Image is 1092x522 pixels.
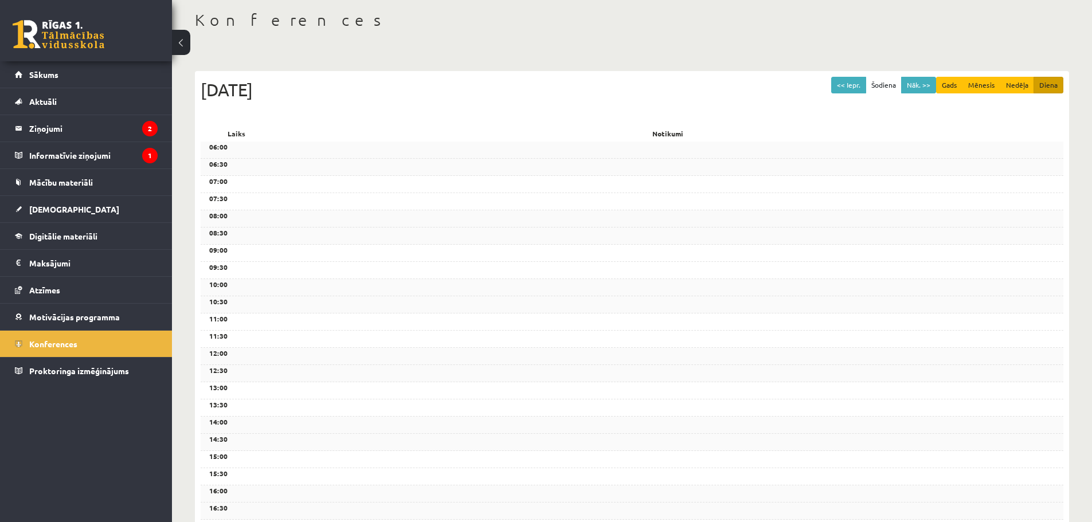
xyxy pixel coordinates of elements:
[195,10,1069,30] h1: Konferences
[15,115,158,142] a: Ziņojumi2
[209,211,228,220] b: 08:00
[901,77,936,93] button: Nāk. >>
[29,250,158,276] legend: Maksājumi
[29,231,97,241] span: Digitālie materiāli
[209,434,228,443] b: 14:30
[29,285,60,295] span: Atzīmes
[831,77,866,93] button: << Iepr.
[209,314,228,323] b: 11:00
[15,142,158,168] a: Informatīvie ziņojumi1
[29,115,158,142] legend: Ziņojumi
[15,358,158,384] a: Proktoringa izmēģinājums
[1000,77,1034,93] button: Nedēļa
[209,348,228,358] b: 12:00
[142,148,158,163] i: 1
[209,452,228,461] b: 15:00
[15,250,158,276] a: Maksājumi
[962,77,1001,93] button: Mēnesis
[209,228,228,237] b: 08:30
[15,196,158,222] a: [DEMOGRAPHIC_DATA]
[201,77,1063,103] div: [DATE]
[209,297,228,306] b: 10:30
[272,125,1063,142] div: Notikumi
[209,503,228,512] b: 16:30
[29,339,77,349] span: Konferences
[209,176,228,186] b: 07:00
[1034,77,1063,93] button: Diena
[209,331,228,340] b: 11:30
[15,331,158,357] a: Konferences
[15,223,158,249] a: Digitālie materiāli
[209,486,228,495] b: 16:00
[866,77,902,93] button: Šodiena
[209,280,228,289] b: 10:00
[201,125,272,142] div: Laiks
[15,88,158,115] a: Aktuāli
[209,383,228,392] b: 13:00
[29,204,119,214] span: [DEMOGRAPHIC_DATA]
[29,312,120,322] span: Motivācijas programma
[15,169,158,195] a: Mācību materiāli
[209,366,228,375] b: 12:30
[29,69,58,80] span: Sākums
[13,20,104,49] a: Rīgas 1. Tālmācības vidusskola
[29,366,129,376] span: Proktoringa izmēģinājums
[29,96,57,107] span: Aktuāli
[936,77,963,93] button: Gads
[15,61,158,88] a: Sākums
[209,262,228,272] b: 09:30
[209,400,228,409] b: 13:30
[209,417,228,426] b: 14:00
[29,177,93,187] span: Mācību materiāli
[209,194,228,203] b: 07:30
[209,142,228,151] b: 06:00
[29,142,158,168] legend: Informatīvie ziņojumi
[142,121,158,136] i: 2
[209,159,228,168] b: 06:30
[15,277,158,303] a: Atzīmes
[209,469,228,478] b: 15:30
[209,245,228,254] b: 09:00
[15,304,158,330] a: Motivācijas programma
